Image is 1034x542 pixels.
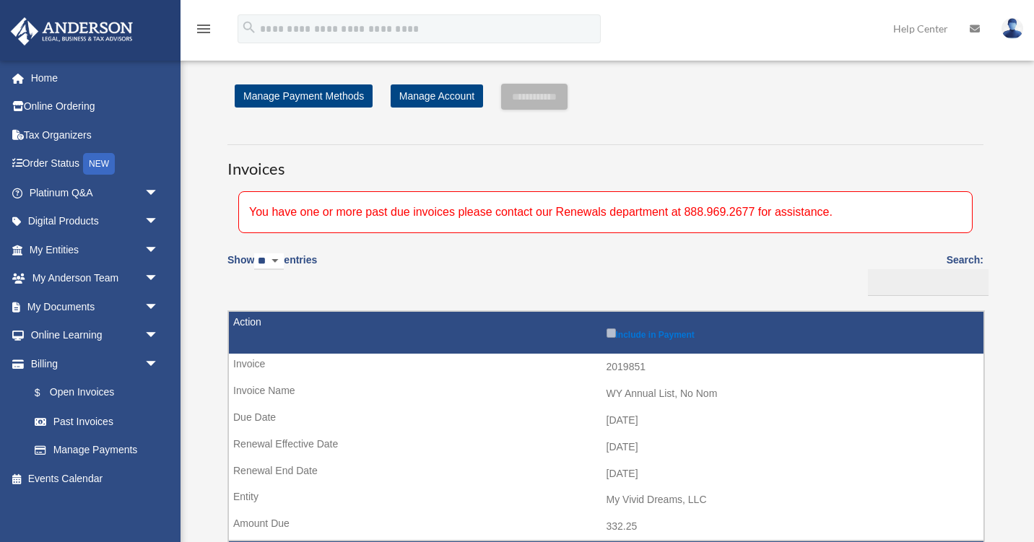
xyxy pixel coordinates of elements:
a: menu [195,25,212,38]
a: Online Learningarrow_drop_down [10,321,181,350]
select: Showentries [254,253,284,270]
div: NEW [83,153,115,175]
img: Anderson Advisors Platinum Portal [6,17,137,45]
i: search [241,19,257,35]
td: My Vivid Dreams, LLC [229,486,983,514]
span: arrow_drop_down [144,264,173,294]
label: Search: [863,251,983,296]
td: [DATE] [229,434,983,461]
td: 332.25 [229,513,983,541]
a: Order StatusNEW [10,149,181,179]
a: Past Invoices [20,407,173,436]
a: Manage Account [391,84,483,108]
td: [DATE] [229,407,983,434]
div: WY Annual List, No Nom [607,388,977,400]
label: Show entries [227,251,317,284]
a: Billingarrow_drop_down [10,349,173,378]
a: Platinum Q&Aarrow_drop_down [10,178,181,207]
label: Include in Payment [607,325,977,340]
input: Search: [868,269,989,297]
a: Digital Productsarrow_drop_down [10,207,181,236]
input: Include in Payment [607,328,616,338]
span: $ [43,384,50,402]
a: Manage Payment Methods [235,84,373,108]
span: arrow_drop_down [144,207,173,237]
a: Tax Organizers [10,121,181,149]
h3: Invoices [227,144,983,180]
span: arrow_drop_down [144,349,173,379]
span: arrow_drop_down [144,321,173,351]
a: Online Ordering [10,92,181,121]
a: Home [10,64,181,92]
i: menu [195,20,212,38]
div: You have one or more past due invoices please contact our Renewals department at 888.969.2677 for... [238,191,973,233]
td: [DATE] [229,460,983,488]
span: arrow_drop_down [144,292,173,322]
a: Manage Payments [20,436,173,465]
a: Events Calendar [10,464,181,493]
td: 2019851 [229,354,983,381]
span: arrow_drop_down [144,235,173,265]
a: My Entitiesarrow_drop_down [10,235,181,264]
img: User Pic [1002,18,1023,39]
a: My Anderson Teamarrow_drop_down [10,264,181,293]
a: $Open Invoices [20,378,166,408]
a: My Documentsarrow_drop_down [10,292,181,321]
span: arrow_drop_down [144,178,173,208]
